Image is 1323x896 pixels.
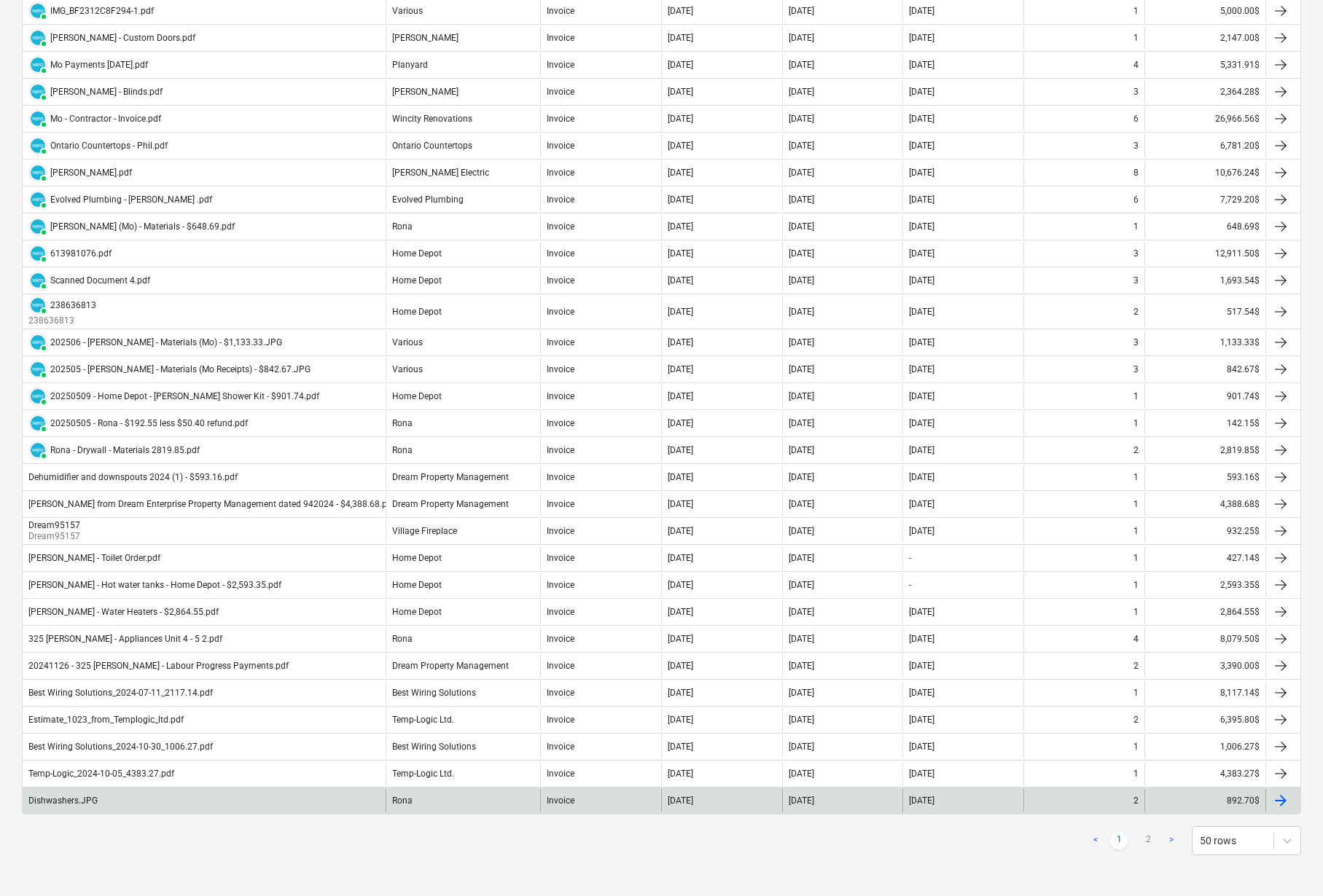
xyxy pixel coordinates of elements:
div: [PERSON_NAME] [392,87,458,97]
div: Invoice [547,391,574,401]
div: Rona - Drywall - Materials 2819.85.pdf [50,445,200,455]
div: 4 [1133,60,1139,70]
div: [DATE] [668,60,693,70]
div: Invoice has been synced with Xero and its status is currently PAID [28,244,47,263]
div: Best Wiring Solutions [392,688,476,698]
div: Invoice has been synced with Xero and its status is currently PAID [28,414,47,433]
div: Village Fireplace [392,526,457,536]
div: Invoice [547,769,574,779]
div: Invoice [547,248,574,259]
div: [DATE] [909,795,934,806]
div: [DATE] [909,141,934,151]
div: [DATE] [909,6,934,16]
div: 613981076.pdf [50,248,112,259]
div: [DATE] [668,141,693,151]
div: Mo - Contractor - Invoice.pdf [50,114,161,124]
div: 3 [1133,337,1139,347]
div: [DATE] [789,661,814,671]
div: [DATE] [668,742,693,752]
div: Evolved Plumbing - [PERSON_NAME] .pdf [50,194,212,205]
div: Mo Payments [DATE].pdf [50,60,148,70]
div: 648.69$ [1144,215,1265,238]
div: [DATE] [789,168,814,178]
div: [DATE] [668,661,693,671]
div: Dream Property Management [392,472,509,482]
div: Temp-Logic_2024-10-05_4383.27.pdf [28,769,174,779]
div: [PERSON_NAME].pdf [50,168,132,178]
div: 2,364.28$ [1144,80,1265,103]
div: 8,079.50$ [1144,627,1265,651]
div: Invoice has been synced with Xero and its status is currently PAID [28,109,47,128]
div: 1 [1133,499,1139,509]
div: 1 [1133,769,1139,779]
div: 2 [1133,715,1139,725]
div: [DATE] [668,194,693,205]
div: Invoice has been synced with Xero and its status is currently PAID [28,387,47,406]
div: 4 [1133,634,1139,644]
div: Invoice [547,661,574,671]
div: Invoice [547,168,574,178]
div: 2,593.35$ [1144,573,1265,597]
img: xero.svg [31,165,45,180]
img: xero.svg [31,192,45,207]
div: Dehumidifier and downspouts 2024 (1) - $593.16.pdf [28,472,238,482]
div: Home Depot [392,275,442,286]
div: Ontario Countertops - Phil.pdf [50,141,168,151]
div: 6,781.20$ [1144,134,1265,157]
div: Chat Widget [1250,826,1323,896]
img: xero.svg [31,31,45,45]
div: 20250505 - Rona - $192.55 less $50.40 refund.pdf [50,418,248,428]
div: 202506 - [PERSON_NAME] - Materials (Mo) - $1,133.33.JPG [50,337,282,347]
div: IMG_BF2312C8F294-1.pdf [50,6,154,16]
div: [DATE] [789,33,814,43]
div: 2 [1133,307,1139,317]
div: [DATE] [789,553,814,563]
div: 3,390.00$ [1144,654,1265,677]
div: [DATE] [668,168,693,178]
div: Invoice [547,472,574,482]
div: Invoice [547,418,574,428]
div: 517.54$ [1144,296,1265,327]
div: [DATE] [789,742,814,752]
div: 238636813 [50,300,96,310]
div: 1 [1133,688,1139,698]
div: Ontario Countertops [392,141,472,151]
div: [DATE] [909,114,934,124]
img: xero.svg [31,443,45,457]
div: [PERSON_NAME] Electric [392,168,489,178]
div: Invoice has been synced with Xero and its status is currently PAID [28,28,47,47]
div: [DATE] [668,634,693,644]
div: Home Depot [392,607,442,617]
div: Home Depot [392,580,442,590]
div: Invoice has been synced with Xero and its status is currently PAID [28,136,47,155]
img: xero.svg [31,416,45,431]
div: 202505 - [PERSON_NAME] - Materials (Mo Receipts) - $842.67.JPG [50,364,311,374]
div: [DATE] [789,634,814,644]
div: Invoice has been synced with Xero and its status is currently PAID [28,190,47,209]
img: xero.svg [31,4,45,18]
div: [DATE] [668,337,693,347]
div: [DATE] [789,221,814,232]
div: [DATE] [909,715,934,725]
div: Invoice [547,553,574,563]
div: [PERSON_NAME] - Blinds.pdf [50,87,163,97]
div: [DATE] [789,472,814,482]
div: 20250509 - Home Depot - [PERSON_NAME] Shower Kit - $901.74.pdf [50,391,319,401]
div: 2 [1133,445,1139,455]
div: Rona [392,445,413,455]
div: 325 [PERSON_NAME] - Appliances Unit 4 - 5 2.pdf [28,634,222,644]
div: [DATE] [668,688,693,698]
div: [DATE] [909,60,934,70]
div: [PERSON_NAME] - Hot water tanks - Home Depot - $2,593.35.pdf [28,580,281,590]
div: Temp-Logic Ltd. [392,769,454,779]
img: xero.svg [31,273,45,288]
img: xero.svg [31,389,45,404]
div: [DATE] [789,795,814,806]
div: Invoice has been synced with Xero and its status is currently PAID [28,271,47,290]
div: 593.16$ [1144,465,1265,489]
p: 238636813 [28,315,96,327]
div: Best Wiring Solutions_2024-07-11_2117.14.pdf [28,688,213,698]
div: [DATE] [789,715,814,725]
div: [DATE] [668,6,693,16]
div: [DATE] [909,275,934,286]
